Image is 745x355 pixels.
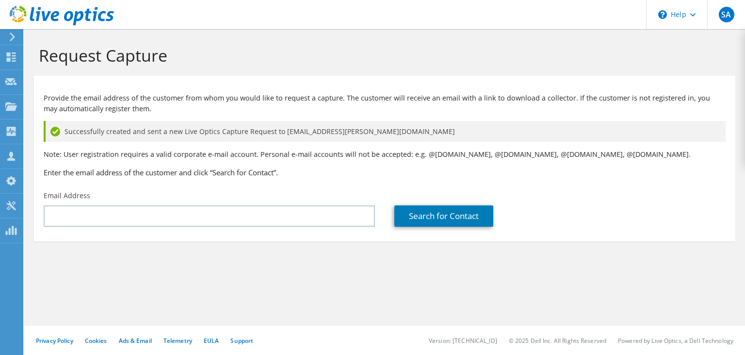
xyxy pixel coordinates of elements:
[658,10,667,19] svg: \n
[394,205,493,227] a: Search for Contact
[618,337,733,345] li: Powered by Live Optics, a Dell Technology
[163,337,192,345] a: Telemetry
[119,337,152,345] a: Ads & Email
[44,93,726,114] p: Provide the email address of the customer from whom you would like to request a capture. The cust...
[39,45,726,66] h1: Request Capture
[44,149,726,160] p: Note: User registration requires a valid corporate e-mail account. Personal e-mail accounts will ...
[230,337,253,345] a: Support
[44,167,726,178] h3: Enter the email address of the customer and click “Search for Contact”.
[44,191,90,201] label: Email Address
[429,337,497,345] li: Version: [TECHNICAL_ID]
[65,126,455,137] span: Successfully created and sent a new Live Optics Capture Request to [EMAIL_ADDRESS][PERSON_NAME][D...
[36,337,73,345] a: Privacy Policy
[509,337,606,345] li: © 2025 Dell Inc. All Rights Reserved
[85,337,107,345] a: Cookies
[719,7,734,22] span: SA
[204,337,219,345] a: EULA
